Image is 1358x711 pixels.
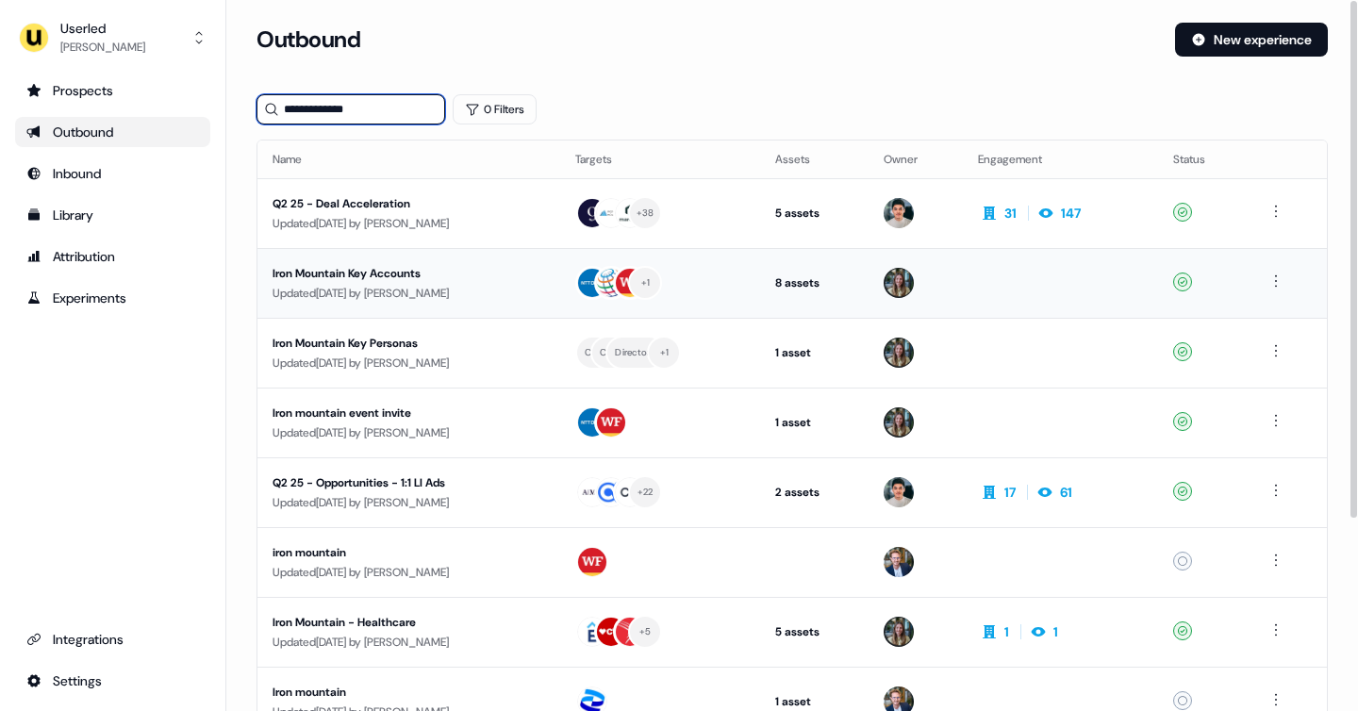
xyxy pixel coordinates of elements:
[1004,483,1016,502] div: 17
[273,284,545,303] div: Updated [DATE] by [PERSON_NAME]
[639,623,652,640] div: + 5
[869,141,963,178] th: Owner
[273,493,545,512] div: Updated [DATE] by [PERSON_NAME]
[60,19,145,38] div: Userled
[26,289,199,307] div: Experiments
[963,141,1158,178] th: Engagement
[775,692,854,711] div: 1 asset
[775,622,854,641] div: 5 assets
[1158,141,1250,178] th: Status
[273,194,545,213] div: Q2 25 - Deal Acceleration
[585,344,626,361] div: Chief Compliance Officer
[15,200,210,230] a: Go to templates
[273,423,545,442] div: Updated [DATE] by [PERSON_NAME]
[775,204,854,223] div: 5 assets
[273,633,545,652] div: Updated [DATE] by [PERSON_NAME]
[1004,204,1017,223] div: 31
[1061,204,1081,223] div: 147
[273,543,545,562] div: iron mountain
[884,547,914,577] img: Yann
[26,123,199,141] div: Outbound
[884,617,914,647] img: Charlotte
[60,38,145,57] div: [PERSON_NAME]
[884,268,914,298] img: Charlotte
[15,75,210,106] a: Go to prospects
[1175,23,1328,57] button: New experience
[775,483,854,502] div: 2 assets
[638,484,654,501] div: + 22
[15,624,210,654] a: Go to integrations
[273,404,545,422] div: Iron mountain event invite
[560,141,759,178] th: Targets
[15,158,210,189] a: Go to Inbound
[26,164,199,183] div: Inbound
[884,477,914,507] img: Vincent
[26,247,199,266] div: Attribution
[1004,622,1009,641] div: 1
[15,15,210,60] button: Userled[PERSON_NAME]
[775,343,854,362] div: 1 asset
[273,683,545,702] div: Iron mountain
[15,283,210,313] a: Go to experiments
[884,198,914,228] img: Vincent
[15,117,210,147] a: Go to outbound experience
[257,25,360,54] h3: Outbound
[273,354,545,372] div: Updated [DATE] by [PERSON_NAME]
[26,81,199,100] div: Prospects
[273,563,545,582] div: Updated [DATE] by [PERSON_NAME]
[884,338,914,368] img: Charlotte
[600,344,641,361] div: Chief Technology Officer
[775,413,854,432] div: 1 asset
[15,666,210,696] a: Go to integrations
[884,407,914,438] img: Charlotte
[273,613,545,632] div: Iron Mountain - Healthcare
[273,214,545,233] div: Updated [DATE] by [PERSON_NAME]
[1060,483,1072,502] div: 61
[26,630,199,649] div: Integrations
[273,334,545,353] div: Iron Mountain Key Personas
[26,671,199,690] div: Settings
[760,141,869,178] th: Assets
[637,205,654,222] div: + 38
[615,344,656,361] div: Director Cyber Security
[453,94,537,124] button: 0 Filters
[1053,622,1058,641] div: 1
[641,274,651,291] div: + 1
[26,206,199,224] div: Library
[273,473,545,492] div: Q2 25 - Opportunities - 1:1 LI Ads
[273,264,545,283] div: Iron Mountain Key Accounts
[660,344,670,361] div: + 1
[15,241,210,272] a: Go to attribution
[257,141,560,178] th: Name
[775,273,854,292] div: 8 assets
